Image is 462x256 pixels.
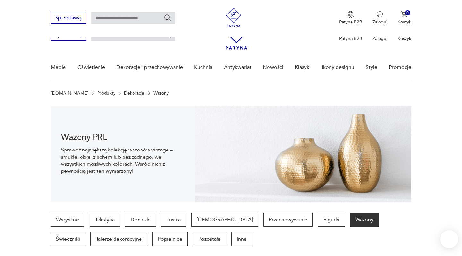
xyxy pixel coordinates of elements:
a: Meble [51,55,66,80]
a: Doniczki [125,213,156,227]
a: Oświetlenie [77,55,105,80]
a: Pozostałe [193,232,226,246]
p: Sprawdź największą kolekcję wazonów vintage – smukłe, obłe, z uchem lub bez żadnego, we wszystkic... [61,146,184,175]
a: Klasyki [295,55,311,80]
a: Figurki [318,213,345,227]
p: Koszyk [398,35,411,41]
button: Zaloguj [372,11,387,25]
p: Patyna B2B [339,35,362,41]
a: Przechowywanie [263,213,313,227]
img: Ikona koszyka [401,11,407,17]
a: Wazony [350,213,379,227]
button: Patyna B2B [339,11,362,25]
p: Patyna B2B [339,19,362,25]
img: Patyna - sklep z meblami i dekoracjami vintage [224,8,243,27]
p: Koszyk [398,19,411,25]
a: Ikona medaluPatyna B2B [339,11,362,25]
a: Tekstylia [90,213,120,227]
h1: Wazony PRL [61,133,184,141]
button: Sprzedawaj [51,12,86,24]
a: Wszystkie [51,213,84,227]
a: Style [366,55,377,80]
img: Wazony vintage [195,106,411,202]
p: Zaloguj [372,19,387,25]
a: Sprzedawaj [51,16,86,21]
a: Sprzedawaj [51,33,86,37]
a: Lustra [161,213,186,227]
a: Ikony designu [322,55,354,80]
button: 0Koszyk [398,11,411,25]
a: Dekoracje [124,91,144,96]
p: Zaloguj [372,35,387,41]
div: 0 [405,10,410,16]
a: [DOMAIN_NAME] [51,91,88,96]
a: Antykwariat [224,55,252,80]
a: Popielnice [152,232,188,246]
button: Szukaj [164,14,171,22]
a: Produkty [97,91,116,96]
a: Talerze dekoracyjne [90,232,147,246]
a: Inne [231,232,252,246]
a: [DEMOGRAPHIC_DATA] [191,213,258,227]
a: Świeczniki [51,232,85,246]
a: Dekoracje i przechowywanie [116,55,183,80]
img: Ikonka użytkownika [377,11,383,17]
a: Nowości [263,55,283,80]
p: Wazony [153,91,169,96]
img: Ikona medalu [347,11,354,18]
iframe: Smartsupp widget button [440,230,458,248]
a: Kuchnia [194,55,212,80]
a: Promocje [389,55,411,80]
